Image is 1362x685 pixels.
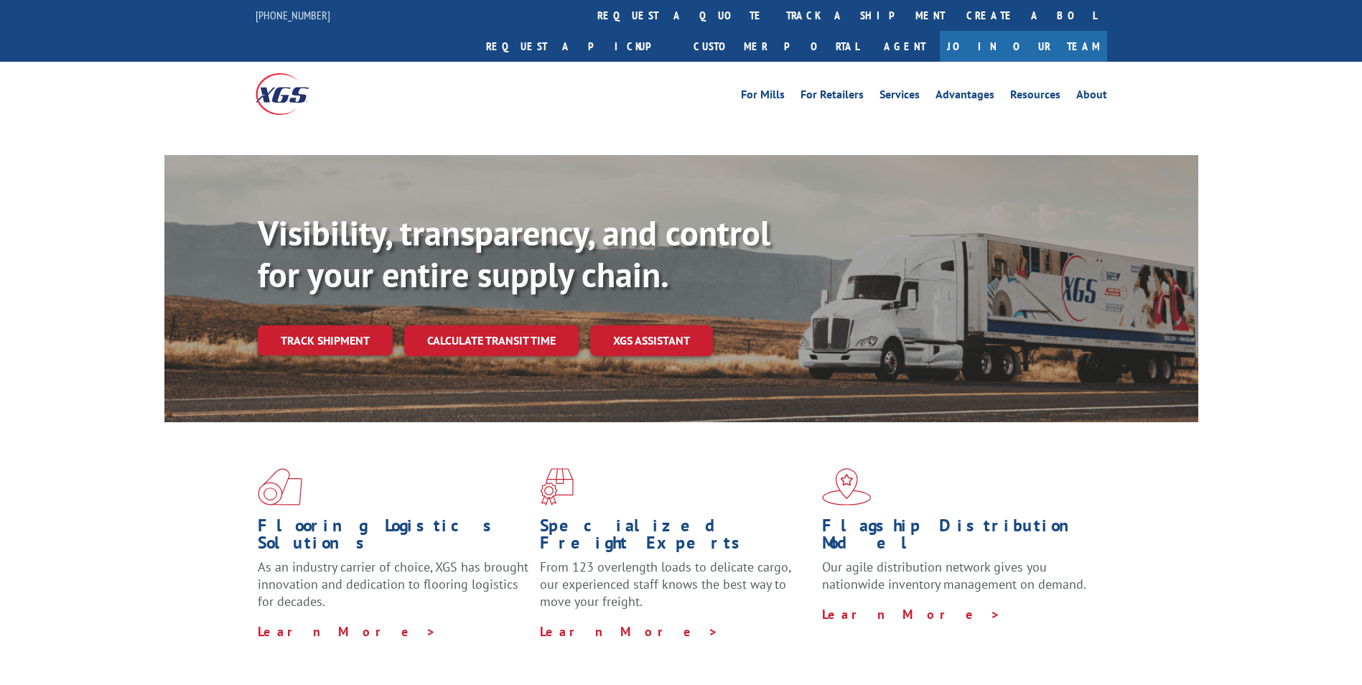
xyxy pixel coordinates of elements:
a: Customer Portal [683,31,869,62]
span: As an industry carrier of choice, XGS has brought innovation and dedication to flooring logistics... [258,559,528,610]
img: xgs-icon-flagship-distribution-model-red [822,468,872,505]
img: xgs-icon-focused-on-flooring-red [540,468,574,505]
img: xgs-icon-total-supply-chain-intelligence-red [258,468,302,505]
a: Advantages [936,89,994,105]
a: Request a pickup [475,31,683,62]
a: Calculate transit time [404,325,579,356]
a: [PHONE_NUMBER] [256,8,330,22]
a: XGS ASSISTANT [590,325,713,356]
a: For Mills [741,89,785,105]
a: Learn More > [822,606,1001,623]
a: Learn More > [258,623,437,640]
a: Track shipment [258,325,393,355]
a: About [1076,89,1107,105]
a: Services [880,89,920,105]
span: Our agile distribution network gives you nationwide inventory management on demand. [822,559,1086,592]
h1: Specialized Freight Experts [540,517,811,559]
h1: Flagship Distribution Model [822,517,1093,559]
p: From 123 overlength loads to delicate cargo, our experienced staff knows the best way to move you... [540,559,811,623]
h1: Flooring Logistics Solutions [258,517,529,559]
a: Agent [869,31,940,62]
a: For Retailers [801,89,864,105]
a: Join Our Team [940,31,1107,62]
a: Learn More > [540,623,719,640]
b: Visibility, transparency, and control for your entire supply chain. [258,210,770,297]
a: Resources [1010,89,1060,105]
